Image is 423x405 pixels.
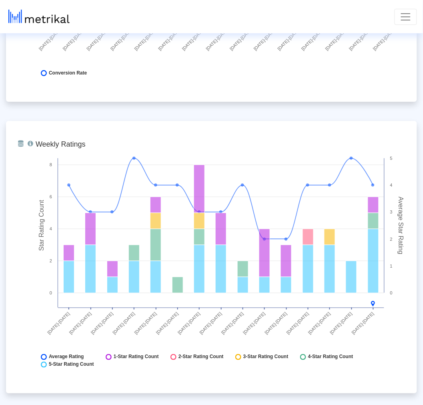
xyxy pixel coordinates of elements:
text: [DATE]-[DATE] [38,27,62,51]
img: metrical-logo-light.png [8,10,70,23]
text: 2 [390,237,393,242]
text: [DATE]-[DATE] [205,27,229,51]
text: [DATE]-[DATE] [301,27,325,51]
text: [DATE]-[DATE] [62,27,86,51]
span: 4-Star Rating Count [308,354,353,360]
text: [DATE]-[DATE] [229,27,253,51]
text: [DATE]-[DATE] [348,27,372,51]
text: [DATE]-[DATE] [46,311,70,335]
text: [DATE]-[DATE] [372,27,396,51]
text: 2 [50,258,52,263]
text: 3 [390,210,393,214]
text: [DATE]-[DATE] [325,27,349,51]
span: 3-Star Rating Count [243,354,289,360]
text: [DATE]-[DATE] [221,311,245,335]
text: 4 [390,183,393,187]
text: [DATE]-[DATE] [198,311,223,335]
text: [DATE]-[DATE] [351,311,375,335]
text: [DATE]-[DATE] [90,311,114,335]
text: [DATE]-[DATE] [157,27,181,51]
span: 1-Star Rating Count [114,354,159,360]
text: [DATE]-[DATE] [86,27,110,51]
text: 0 [390,290,393,295]
text: [DATE]-[DATE] [133,311,157,335]
text: [DATE]-[DATE] [155,311,179,335]
tspan: Star Rating Count [38,199,45,251]
text: [DATE]-[DATE] [177,311,201,335]
text: 0 [50,290,52,295]
tspan: Weekly Ratings [36,140,86,148]
text: [DATE]-[DATE] [242,311,266,335]
button: Toggle navigation [395,9,417,25]
text: [DATE]-[DATE] [277,27,301,51]
text: [DATE]-[DATE] [329,311,353,335]
text: 4 [50,226,52,231]
text: [DATE]-[DATE] [264,311,288,335]
text: [DATE]-[DATE] [68,311,92,335]
text: [DATE]-[DATE] [286,311,310,335]
tspan: Average Star Rating [397,197,404,254]
span: 2-Star Rating Count [178,354,224,360]
text: 6 [50,194,52,199]
text: [DATE]-[DATE] [112,311,136,335]
text: [DATE]-[DATE] [181,27,205,51]
text: 1 [390,264,393,268]
text: [DATE]-[DATE] [307,311,331,335]
span: Average Rating [49,354,84,360]
text: [DATE]-[DATE] [133,27,157,51]
span: 5-Star Rating Count [49,362,94,368]
text: 8 [50,162,52,167]
span: Conversion Rate [49,70,87,76]
text: [DATE]-[DATE] [110,27,134,51]
text: 5 [390,156,393,161]
text: [DATE]-[DATE] [253,27,277,51]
